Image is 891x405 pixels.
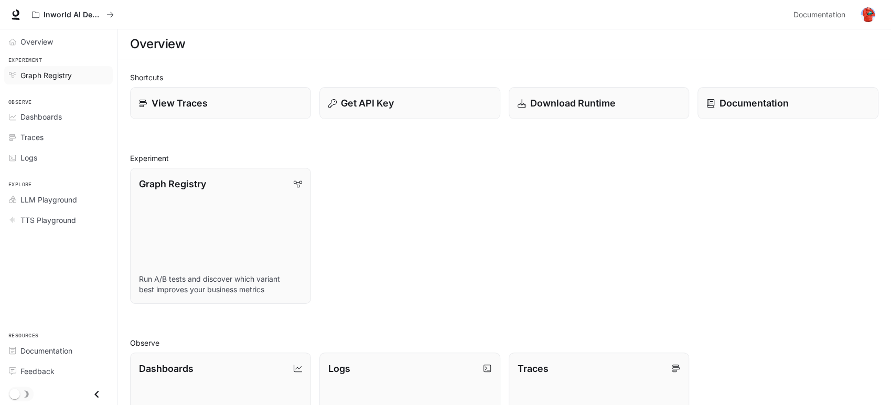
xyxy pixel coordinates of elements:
[27,4,119,25] button: All workspaces
[85,383,109,405] button: Close drawer
[20,345,72,356] span: Documentation
[130,337,878,348] h2: Observe
[861,7,875,22] img: User avatar
[20,36,53,47] span: Overview
[857,4,878,25] button: User avatar
[130,72,878,83] h2: Shortcuts
[4,128,113,146] a: Traces
[719,96,788,110] p: Documentation
[20,366,55,377] span: Feedback
[20,132,44,143] span: Traces
[20,70,72,81] span: Graph Registry
[130,34,185,55] h1: Overview
[130,153,878,164] h2: Experiment
[4,108,113,126] a: Dashboards
[793,8,845,22] span: Documentation
[20,194,77,205] span: LLM Playground
[20,152,37,163] span: Logs
[4,66,113,84] a: Graph Registry
[44,10,102,19] p: Inworld AI Demos
[518,361,549,376] p: Traces
[20,111,62,122] span: Dashboards
[341,96,394,110] p: Get API Key
[139,177,206,191] p: Graph Registry
[139,274,302,295] p: Run A/B tests and discover which variant best improves your business metrics
[509,87,690,119] a: Download Runtime
[789,4,853,25] a: Documentation
[139,361,194,376] p: Dashboards
[530,96,616,110] p: Download Runtime
[4,362,113,380] a: Feedback
[130,168,311,304] a: Graph RegistryRun A/B tests and discover which variant best improves your business metrics
[152,96,208,110] p: View Traces
[4,211,113,229] a: TTS Playground
[328,361,350,376] p: Logs
[9,388,20,399] span: Dark mode toggle
[697,87,878,119] a: Documentation
[4,148,113,167] a: Logs
[4,190,113,209] a: LLM Playground
[20,215,76,226] span: TTS Playground
[4,342,113,360] a: Documentation
[319,87,500,119] button: Get API Key
[4,33,113,51] a: Overview
[130,87,311,119] a: View Traces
